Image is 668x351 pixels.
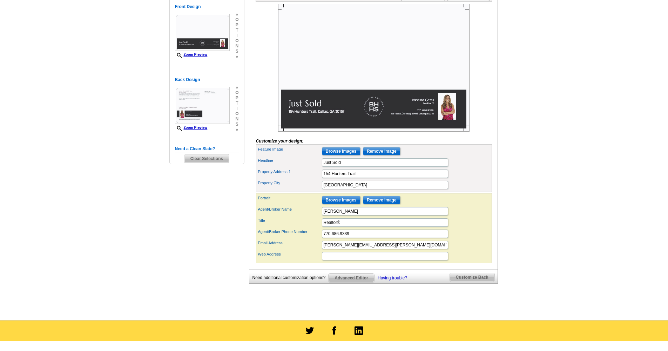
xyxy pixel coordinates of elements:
[258,180,321,186] label: Property City
[258,218,321,224] label: Title
[235,117,238,122] span: n
[235,106,238,111] span: i
[235,85,238,90] span: »
[258,158,321,164] label: Headline
[235,17,238,22] span: o
[258,146,321,152] label: Feature Image
[258,195,321,201] label: Portrait
[258,240,321,246] label: Email Address
[235,54,238,59] span: »
[378,276,407,280] a: Having trouble?
[235,122,238,127] span: s
[235,49,238,54] span: s
[322,147,360,155] input: Browse Images
[235,33,238,38] span: i
[278,4,470,132] img: Z18906537_00001_1.jpg
[175,146,239,152] h5: Need a Clean Slate?
[258,169,321,175] label: Property Address 1
[258,229,321,235] label: Agent/Broker Phone Number
[235,90,238,95] span: o
[235,44,238,49] span: n
[252,273,329,282] div: Need additional customization options?
[258,251,321,257] label: Web Address
[175,87,230,124] img: Z18906537_00001_2.jpg
[329,274,374,282] span: Advanced Editor
[363,196,400,204] input: Remove Image
[450,273,494,282] span: Customize Back
[258,206,321,212] label: Agent/Broker Name
[235,111,238,117] span: o
[175,4,239,10] h5: Front Design
[322,196,360,204] input: Browse Images
[528,188,668,351] iframe: LiveChat chat widget
[235,22,238,28] span: p
[363,147,400,155] input: Remove Image
[235,127,238,132] span: »
[175,53,208,57] a: Zoom Preview
[184,154,229,163] span: Clear Selections
[235,95,238,101] span: p
[175,77,239,83] h5: Back Design
[175,126,208,130] a: Zoom Preview
[235,12,238,17] span: »
[235,101,238,106] span: t
[175,14,230,51] img: Z18906537_00001_1.jpg
[256,139,304,144] i: Customize your design:
[235,38,238,44] span: o
[328,273,374,283] a: Advanced Editor
[235,28,238,33] span: t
